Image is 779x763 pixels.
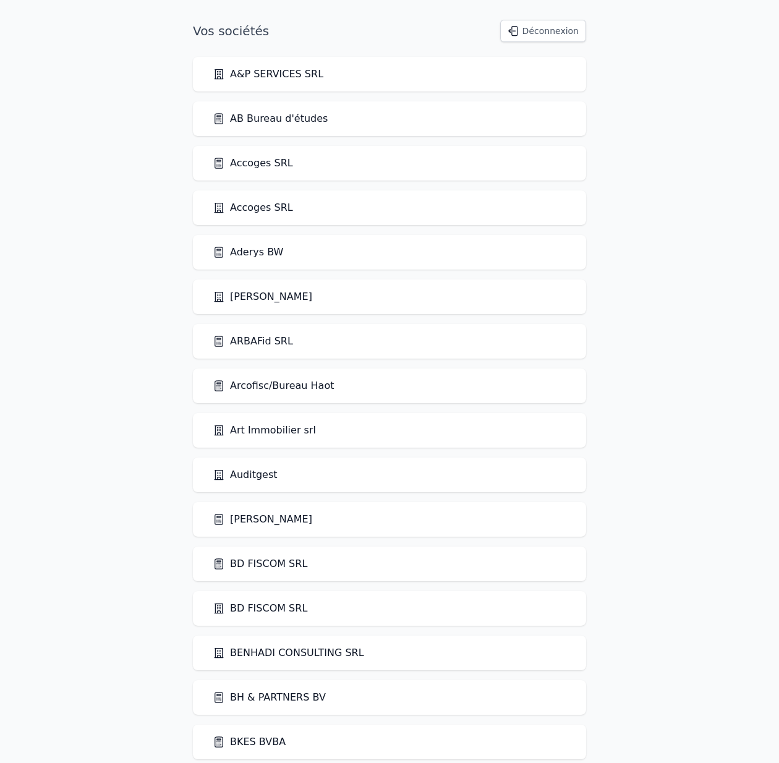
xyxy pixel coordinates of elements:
[213,378,334,393] a: Arcofisc/Bureau Haot
[213,646,364,660] a: BENHADI CONSULTING SRL
[213,111,328,126] a: AB Bureau d'études
[213,156,293,171] a: Accoges SRL
[213,690,326,705] a: BH & PARTNERS BV
[213,735,286,749] a: BKES BVBA
[213,289,312,304] a: [PERSON_NAME]
[213,423,316,438] a: Art Immobilier srl
[213,245,283,260] a: Aderys BW
[213,67,323,82] a: A&P SERVICES SRL
[500,20,586,42] button: Déconnexion
[213,467,278,482] a: Auditgest
[213,556,307,571] a: BD FISCOM SRL
[213,334,293,349] a: ARBAFid SRL
[193,22,269,40] h1: Vos sociétés
[213,512,312,527] a: [PERSON_NAME]
[213,200,293,215] a: Accoges SRL
[213,601,307,616] a: BD FISCOM SRL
